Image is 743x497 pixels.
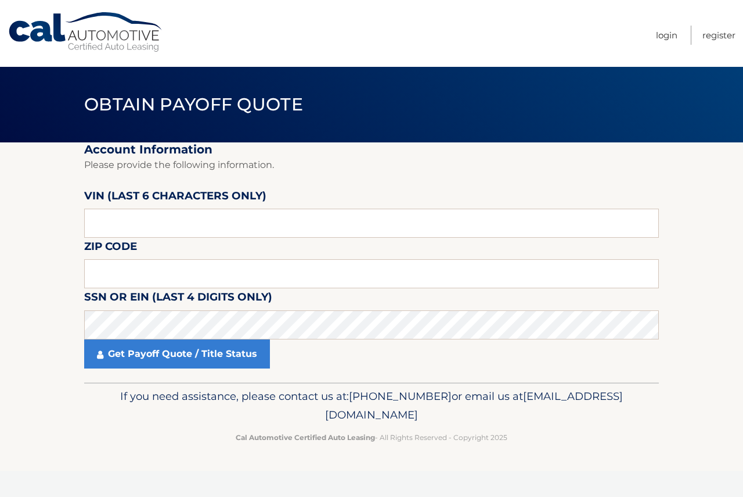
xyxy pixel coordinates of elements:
p: Please provide the following information. [84,157,659,173]
span: Obtain Payoff Quote [84,94,303,115]
span: [PHONE_NUMBER] [349,389,452,403]
label: Zip Code [84,238,137,259]
strong: Cal Automotive Certified Auto Leasing [236,433,375,442]
p: - All Rights Reserved - Copyright 2025 [92,431,651,444]
a: Login [656,26,677,45]
label: VIN (last 6 characters only) [84,187,266,209]
a: Cal Automotive [8,12,164,53]
a: Get Payoff Quote / Title Status [84,339,270,369]
h2: Account Information [84,142,659,157]
p: If you need assistance, please contact us at: or email us at [92,387,651,424]
a: Register [702,26,735,45]
label: SSN or EIN (last 4 digits only) [84,288,272,310]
